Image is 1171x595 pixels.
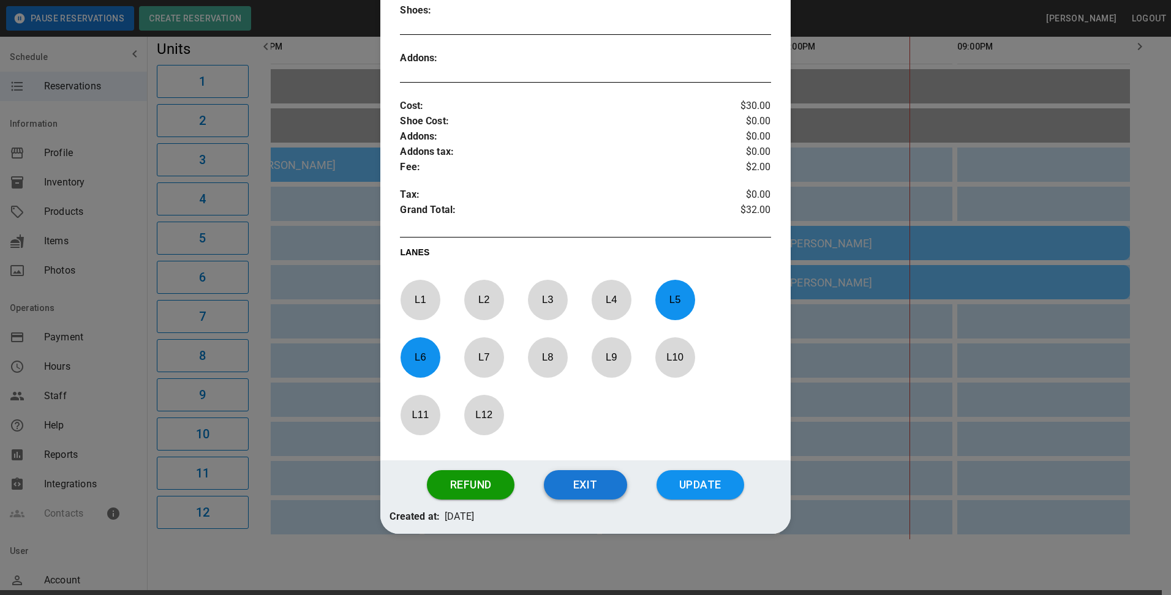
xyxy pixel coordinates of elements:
p: L 8 [527,343,568,372]
p: Addons tax : [400,144,709,160]
p: $0.00 [709,129,771,144]
p: Addons : [400,129,709,144]
p: $0.00 [709,187,771,203]
p: Addons : [400,51,492,66]
p: Shoes : [400,3,492,18]
p: L 9 [591,343,631,372]
p: Fee : [400,160,709,175]
p: L 1 [400,285,440,314]
p: $0.00 [709,144,771,160]
p: $30.00 [709,99,771,114]
p: L 10 [655,343,695,372]
p: [DATE] [445,509,474,525]
p: Tax : [400,187,709,203]
p: Cost : [400,99,709,114]
p: L 5 [655,285,695,314]
button: Update [657,470,744,500]
p: L 12 [464,400,504,429]
button: Refund [427,470,514,500]
p: Shoe Cost : [400,114,709,129]
p: $2.00 [709,160,771,175]
p: Created at: [390,509,440,525]
p: $32.00 [709,203,771,221]
button: Exit [544,470,627,500]
p: L 6 [400,343,440,372]
p: L 7 [464,343,504,372]
p: L 11 [400,400,440,429]
p: L 4 [591,285,631,314]
p: Grand Total : [400,203,709,221]
p: LANES [400,246,770,263]
p: L 2 [464,285,504,314]
p: L 3 [527,285,568,314]
p: $0.00 [709,114,771,129]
